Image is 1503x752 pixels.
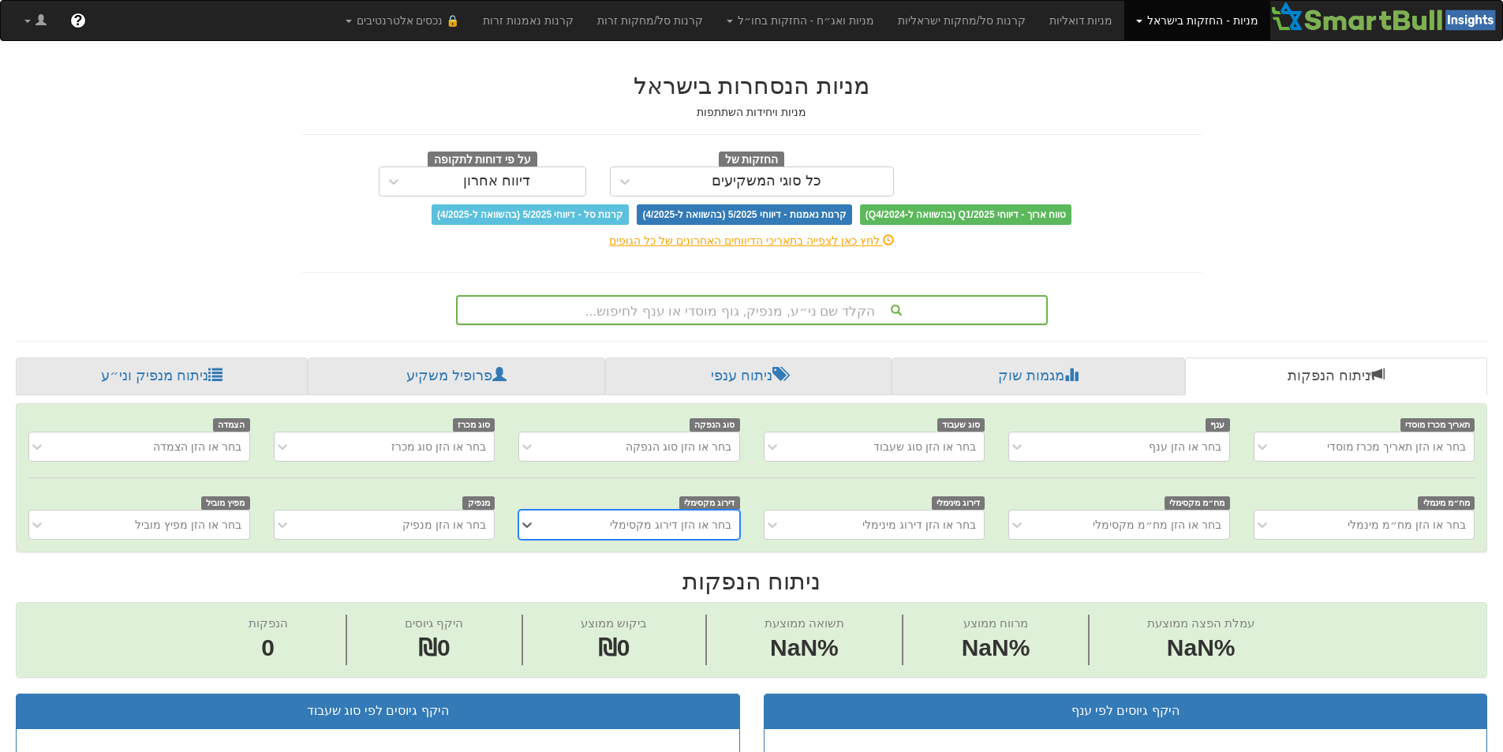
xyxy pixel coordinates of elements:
a: ניתוח ענפי [605,357,892,395]
a: ניתוח מנפיק וני״ע [16,357,308,395]
span: קרנות נאמנות - דיווחי 5/2025 (בהשוואה ל-4/2025) [637,204,851,225]
span: היקף גיוסים [405,616,463,630]
h2: מניות הנסחרות בישראל [302,73,1202,99]
div: בחר או הזן מפיץ מוביל [135,517,241,533]
div: דיווח אחרון [463,174,530,189]
div: בחר או הזן מנפיק [402,517,486,533]
span: 0 [249,631,288,665]
div: הקלד שם ני״ע, מנפיק, גוף מוסדי או ענף לחיפוש... [458,297,1046,324]
span: מח״מ מינמלי [1418,496,1475,510]
span: NaN% [962,631,1030,665]
div: בחר או הזן דירוג מקסימלי [610,517,731,533]
span: ביקוש ממוצע [581,616,647,630]
span: ? [73,13,82,28]
span: סוג מכרז [453,418,495,432]
a: 🔒 נכסים אלטרנטיבים [334,1,472,40]
div: בחר או הזן הצמדה [153,439,241,455]
div: לחץ כאן לצפייה בתאריכי הדיווחים האחרונים של כל הגופים [290,233,1213,249]
span: ₪0 [418,634,451,660]
span: סוג שעבוד [937,418,985,432]
a: קרנות נאמנות זרות [471,1,585,40]
a: מניות ואג״ח - החזקות בחו״ל [715,1,886,40]
span: תאריך מכרז מוסדי [1400,418,1475,432]
span: טווח ארוך - דיווחי Q1/2025 (בהשוואה ל-Q4/2024) [860,204,1071,225]
span: NaN% [765,631,844,665]
div: בחר או הזן מח״מ מינמלי [1348,517,1466,533]
div: היקף גיוסים לפי סוג שעבוד [28,702,727,720]
span: מפיץ מוביל [201,496,250,510]
span: סוג הנפקה [690,418,740,432]
span: החזקות של [719,152,785,169]
div: בחר או הזן ענף [1149,439,1221,455]
h5: מניות ויחידות השתתפות [302,107,1202,118]
span: מרווח ממוצע [963,616,1028,630]
span: מח״מ מקסימלי [1165,496,1230,510]
span: מנפיק [462,496,495,510]
span: על פי דוחות לתקופה [428,152,537,169]
a: פרופיל משקיע [308,357,604,395]
span: הצמדה [213,418,250,432]
img: Smartbull [1270,1,1502,32]
div: כל סוגי המשקיעים [712,174,821,189]
h2: ניתוח הנפקות [16,568,1487,594]
a: ? [58,1,98,40]
div: בחר או הזן מח״מ מקסימלי [1093,517,1221,533]
a: קרנות סל/מחקות ישראליות [886,1,1038,40]
div: בחר או הזן תאריך מכרז מוסדי [1327,439,1466,455]
span: ₪0 [598,634,630,660]
a: מגמות שוק [892,357,1184,395]
span: דירוג מקסימלי [679,496,740,510]
span: תשואה ממוצעת [765,616,844,630]
div: בחר או הזן סוג שעבוד [873,439,976,455]
a: מניות דואליות [1038,1,1125,40]
div: בחר או הזן דירוג מינימלי [862,517,976,533]
span: קרנות סל - דיווחי 5/2025 (בהשוואה ל-4/2025) [432,204,629,225]
span: NaN% [1147,631,1254,665]
a: מניות - החזקות בישראל [1124,1,1269,40]
span: עמלת הפצה ממוצעת [1147,616,1254,630]
div: בחר או הזן סוג מכרז [391,439,487,455]
span: דירוג מינימלי [932,496,985,510]
span: הנפקות [249,616,288,630]
a: ניתוח הנפקות [1185,357,1487,395]
a: קרנות סל/מחקות זרות [585,1,715,40]
span: ענף [1206,418,1230,432]
div: בחר או הזן סוג הנפקה [626,439,731,455]
div: היקף גיוסים לפי ענף [776,702,1475,720]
